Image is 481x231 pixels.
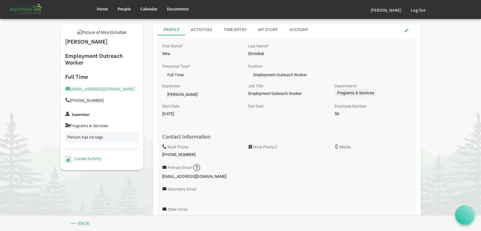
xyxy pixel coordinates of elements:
[366,1,406,19] a: [PERSON_NAME]
[77,29,126,35] img: Picture of Mira Elchidiak
[118,6,131,12] span: People
[65,156,71,163] img: Create Activity
[406,1,430,19] a: Log Out
[193,164,201,172] img: question-sm.png
[191,27,212,33] div: Activities
[162,65,188,69] label: Personnel Type
[163,27,179,33] div: Profile
[248,65,262,69] label: Position
[168,166,192,170] label: Primary Email
[168,208,188,212] label: Other Email
[97,6,108,12] span: Home
[258,27,278,33] div: My Story
[224,27,247,33] div: Time Entry
[65,86,135,92] a: [EMAIL_ADDRESS][DOMAIN_NAME]
[289,27,308,33] div: Account
[248,104,263,109] label: Exit Date
[157,134,416,140] h4: Contact Information
[140,6,157,12] span: Calendar
[67,134,137,140] div: Person has no tags
[335,84,357,88] label: Departments
[65,53,139,66] h2: Employment Outreach Worker
[65,98,139,103] h5: [PHONE_NUMBER]
[162,84,180,88] label: Supervisor
[167,6,189,12] span: Documents
[253,145,277,149] label: Work Phone 2
[72,113,89,117] label: Supervisor
[162,44,181,48] label: First Name
[65,123,139,128] h5: Programs & Services
[339,145,351,149] label: Mobile
[65,39,139,45] h2: [PERSON_NAME]
[65,156,102,161] a: Create Activity
[168,187,196,191] label: Secondary Email
[158,24,426,35] div: tab-header
[248,44,267,48] label: Last Name
[65,74,139,80] h4: Full Time
[335,104,366,109] label: Employee Number
[335,89,377,97] span: Programs & Services
[248,84,263,88] label: Job Title
[162,104,179,109] label: Start Date
[337,91,376,95] span: Programs & Services
[167,145,188,149] label: Work Phone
